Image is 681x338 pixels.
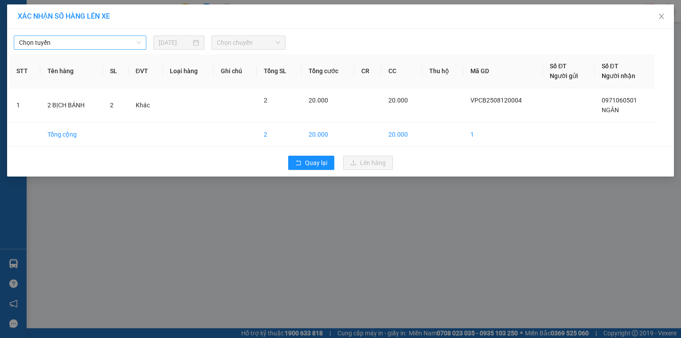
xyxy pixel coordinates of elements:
th: Tên hàng [40,54,102,88]
div: 20.000 [56,47,130,59]
span: 2 [264,97,267,104]
button: rollbackQuay lại [288,156,334,170]
th: STT [9,54,40,88]
th: Tổng SL [257,54,301,88]
span: Người gửi [550,72,578,79]
td: 1 [463,122,543,147]
span: 2 [110,102,113,109]
th: Loại hàng [163,54,214,88]
td: 1 [9,88,40,122]
td: 20.000 [301,122,355,147]
span: NGÂN [602,106,619,114]
th: Thu hộ [422,54,463,88]
span: 20.000 [388,97,408,104]
th: CC [381,54,422,88]
th: Tổng cước [301,54,355,88]
td: Tổng cộng [40,122,102,147]
th: Ghi chú [214,54,257,88]
div: 0971060501 [58,29,129,41]
span: Gửi: [8,8,21,18]
span: VPCB2508120004 [470,97,522,104]
th: SL [103,54,129,88]
span: 0971060501 [602,97,637,104]
span: 20.000 [309,97,328,104]
th: CR [354,54,381,88]
span: Chưa : [56,49,77,58]
span: rollback [295,160,301,167]
td: Khác [129,88,163,122]
button: uploadLên hàng [343,156,393,170]
div: NGÂN [58,18,129,29]
span: Người nhận [602,72,635,79]
div: Tên hàng: 2 BỊCH BÁNH ( : 2 ) [8,64,129,86]
div: VP Cái Bè [8,8,51,29]
span: Quay lại [305,158,327,168]
input: 11/08/2025 [159,38,191,47]
div: VP Cai Lậy [58,8,129,18]
th: Mã GD [463,54,543,88]
span: close [658,13,665,20]
td: 20.000 [381,122,422,147]
th: ĐVT [129,54,163,88]
span: Số ĐT [550,63,567,70]
button: Close [649,4,674,29]
span: Nhận: [58,8,79,18]
span: XÁC NHẬN SỐ HÀNG LÊN XE [18,12,110,20]
span: Chọn chuyến [217,36,281,49]
span: Số ĐT [602,63,618,70]
td: 2 BỊCH BÁNH [40,88,102,122]
td: 2 [257,122,301,147]
span: Chọn tuyến [19,36,141,49]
